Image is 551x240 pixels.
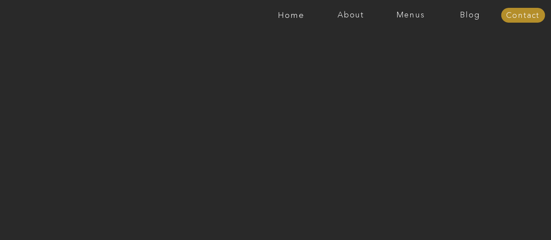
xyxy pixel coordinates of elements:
[501,11,545,20] a: Contact
[261,11,321,20] a: Home
[381,11,440,20] a: Menus
[321,11,381,20] a: About
[440,11,500,20] a: Blog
